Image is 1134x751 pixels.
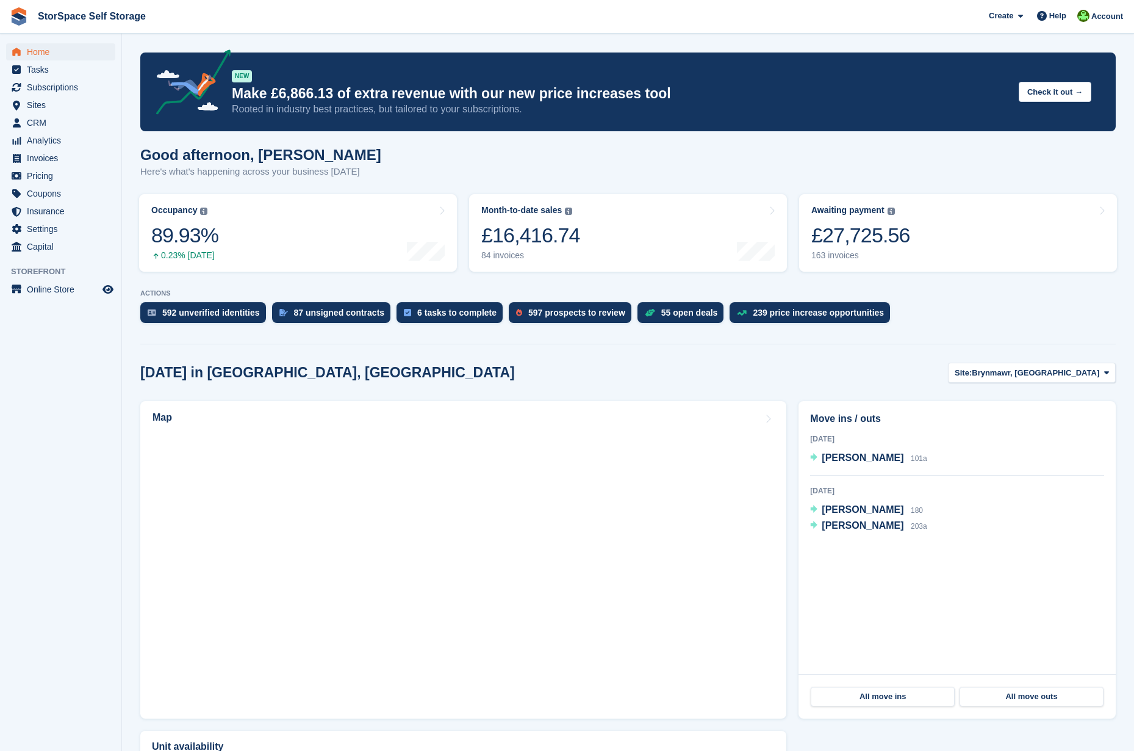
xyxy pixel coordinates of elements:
span: Site: [955,367,972,379]
a: Map [140,401,786,719]
img: stora-icon-8386f47178a22dfd0bd8f6a31ec36ba5ce8667c1dd55bd0f319d3a0aa187defe.svg [10,7,28,26]
a: Month-to-date sales £16,416.74 84 invoices [469,194,787,272]
span: Create [989,10,1013,22]
span: Help [1049,10,1066,22]
a: Preview store [101,282,115,297]
img: icon-info-grey-7440780725fd019a000dd9b08b2336e03edf1995a4989e88bcd33f0948082b44.svg [888,208,895,215]
div: £16,416.74 [481,223,580,248]
a: menu [6,43,115,60]
a: 87 unsigned contracts [272,302,397,329]
a: 55 open deals [637,302,730,329]
h2: Map [153,412,172,423]
a: StorSpace Self Storage [33,6,151,26]
a: All move outs [960,687,1103,706]
div: 163 invoices [811,250,910,261]
span: Sites [27,96,100,114]
div: 597 prospects to review [528,308,625,317]
div: [DATE] [810,434,1104,444]
a: menu [6,220,115,238]
img: icon-info-grey-7440780725fd019a000dd9b08b2336e03edf1995a4989e88bcd33f0948082b44.svg [200,208,207,215]
span: 101a [911,454,927,463]
a: All move ins [811,687,955,706]
a: Awaiting payment £27,725.56 163 invoices [799,194,1117,272]
a: menu [6,132,115,149]
p: ACTIONS [140,289,1116,297]
p: Here's what's happening across your business [DATE] [140,165,381,179]
img: verify_identity-adf6edd0f0f0b5bbfe63781bf79b02c33cf7c696d77639b501bdc392416b5a36.svg [148,309,156,316]
div: 592 unverified identities [162,308,260,317]
div: Month-to-date sales [481,205,562,216]
div: 87 unsigned contracts [294,308,385,317]
a: 239 price increase opportunities [730,302,896,329]
span: 180 [911,506,923,515]
span: Settings [27,220,100,238]
span: Online Store [27,281,100,298]
button: Check it out → [1019,82,1091,102]
a: menu [6,167,115,184]
span: Storefront [11,266,121,278]
a: menu [6,61,115,78]
img: contract_signature_icon-13c848040528278c33f63329250d36e43548de30e8caae1d1a13099fd9432cc5.svg [279,309,288,316]
img: icon-info-grey-7440780725fd019a000dd9b08b2336e03edf1995a4989e88bcd33f0948082b44.svg [565,208,572,215]
img: task-75834270c22a3079a89374b754ae025e5fb1db73e45f91037f5363f120a921f8.svg [404,309,411,316]
span: Pricing [27,167,100,184]
div: 89.93% [151,223,218,248]
a: menu [6,185,115,202]
p: Make £6,866.13 of extra revenue with our new price increases tool [232,85,1009,103]
a: menu [6,203,115,220]
a: menu [6,281,115,298]
a: 592 unverified identities [140,302,272,329]
a: [PERSON_NAME] 203a [810,518,927,534]
span: [PERSON_NAME] [822,452,903,463]
a: menu [6,114,115,131]
span: Invoices [27,150,100,167]
a: Occupancy 89.93% 0.23% [DATE] [139,194,457,272]
span: Analytics [27,132,100,149]
button: Site: Brynmawr, [GEOGRAPHIC_DATA] [948,363,1116,383]
a: menu [6,150,115,167]
div: £27,725.56 [811,223,910,248]
h2: [DATE] in [GEOGRAPHIC_DATA], [GEOGRAPHIC_DATA] [140,365,515,381]
img: price_increase_opportunities-93ffe204e8149a01c8c9dc8f82e8f89637d9d84a8eef4429ea346261dce0b2c0.svg [737,310,747,316]
a: [PERSON_NAME] 101a [810,451,927,466]
span: Coupons [27,185,100,202]
img: prospect-51fa495bee0391a8d652442698ab0144808aea92771e9ea1ae160a38d050c398.svg [516,309,522,316]
span: Insurance [27,203,100,220]
span: 203a [911,522,927,531]
div: 6 tasks to complete [417,308,497,317]
span: CRM [27,114,100,131]
h2: Move ins / outs [810,412,1104,426]
img: price-adjustments-announcement-icon-8257ccfd72463d97f412b2fc003d46551f7dbcb40ab6d574587a9cd5c0d94... [146,49,231,119]
div: [DATE] [810,485,1104,496]
img: deal-1b604bf984904fb50ccaf53a9ad4b4a5d6e5aea283cecdc64d6e3604feb123c2.svg [645,308,655,317]
a: 597 prospects to review [509,302,637,329]
span: [PERSON_NAME] [822,520,903,531]
a: menu [6,238,115,255]
a: menu [6,96,115,114]
span: Home [27,43,100,60]
h1: Good afternoon, [PERSON_NAME] [140,147,381,163]
div: NEW [232,70,252,82]
span: [PERSON_NAME] [822,504,903,515]
div: 84 invoices [481,250,580,261]
span: Capital [27,238,100,255]
img: Jon Pace [1077,10,1089,22]
a: menu [6,79,115,96]
div: 0.23% [DATE] [151,250,218,261]
span: Brynmawr, [GEOGRAPHIC_DATA] [972,367,1099,379]
div: Occupancy [151,205,197,216]
span: Tasks [27,61,100,78]
span: Account [1091,10,1123,23]
p: Rooted in industry best practices, but tailored to your subscriptions. [232,103,1009,116]
a: [PERSON_NAME] 180 [810,502,923,518]
div: Awaiting payment [811,205,885,216]
div: 55 open deals [661,308,718,317]
div: 239 price increase opportunities [753,308,884,317]
span: Subscriptions [27,79,100,96]
a: 6 tasks to complete [397,302,509,329]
